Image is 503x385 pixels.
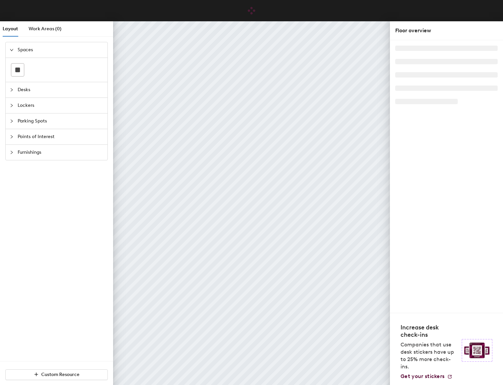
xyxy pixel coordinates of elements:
[18,98,103,113] span: Lockers
[395,27,498,35] div: Floor overview
[10,48,14,52] span: expanded
[10,103,14,107] span: collapsed
[18,129,103,144] span: Points of Interest
[10,135,14,139] span: collapsed
[10,150,14,154] span: collapsed
[41,372,80,377] span: Custom Resource
[401,373,444,379] span: Get your stickers
[29,26,62,32] span: Work Areas (0)
[3,26,18,32] span: Layout
[10,119,14,123] span: collapsed
[18,113,103,129] span: Parking Spots
[401,324,458,338] h4: Increase desk check-ins
[18,145,103,160] span: Furnishings
[401,373,452,380] a: Get your stickers
[18,82,103,97] span: Desks
[401,341,458,370] p: Companies that use desk stickers have up to 25% more check-ins.
[10,88,14,92] span: collapsed
[462,339,492,362] img: Sticker logo
[5,369,108,380] button: Custom Resource
[18,42,103,58] span: Spaces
